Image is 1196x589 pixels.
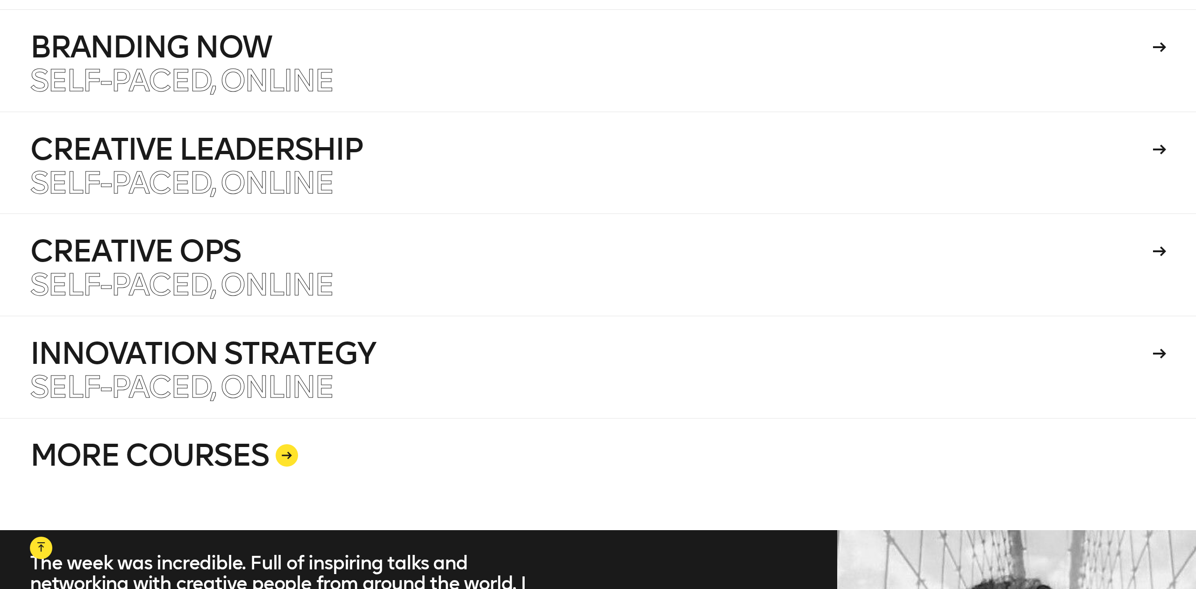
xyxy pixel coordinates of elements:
[30,266,333,303] span: Self-paced, Online
[30,32,1150,62] h4: Branding Now
[30,62,333,99] span: Self-paced, Online
[30,418,1166,530] a: MORE COURSES
[30,164,333,201] span: Self-paced, Online
[30,369,333,405] span: Self-paced, Online
[30,339,1150,369] h4: Innovation Strategy
[30,135,1150,164] h4: Creative Leadership
[30,236,1150,266] h4: Creative Ops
